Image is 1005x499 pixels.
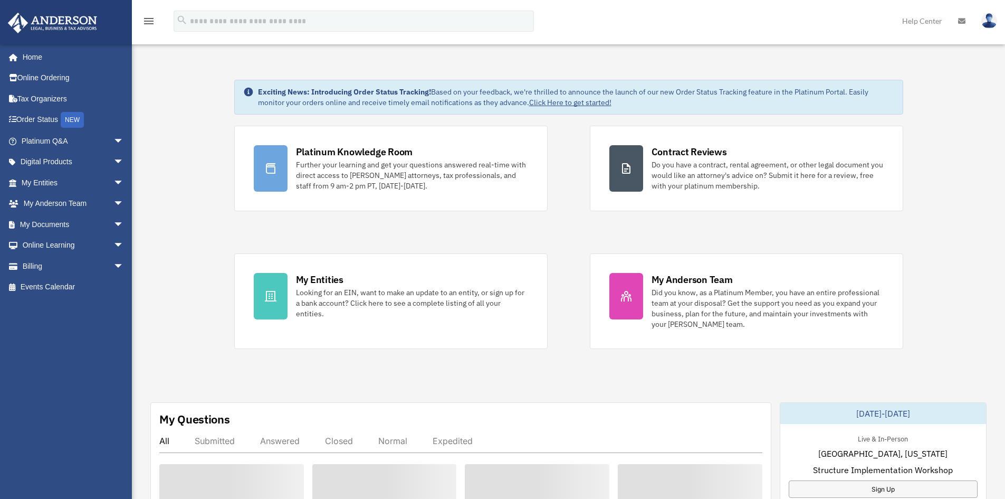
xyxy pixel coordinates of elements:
[113,152,135,173] span: arrow_drop_down
[296,159,528,191] div: Further your learning and get your questions answered real-time with direct access to [PERSON_NAM...
[113,193,135,215] span: arrow_drop_down
[142,18,155,27] a: menu
[234,126,548,211] a: Platinum Knowledge Room Further your learning and get your questions answered real-time with dire...
[61,112,84,128] div: NEW
[780,403,986,424] div: [DATE]-[DATE]
[296,145,413,158] div: Platinum Knowledge Room
[113,256,135,277] span: arrow_drop_down
[7,214,140,235] a: My Documentsarrow_drop_down
[652,287,884,329] div: Did you know, as a Platinum Member, you have an entire professional team at your disposal? Get th...
[652,159,884,191] div: Do you have a contract, rental agreement, or other legal document you would like an attorney's ad...
[113,235,135,257] span: arrow_drop_down
[113,130,135,152] span: arrow_drop_down
[296,287,528,319] div: Looking for an EIN, want to make an update to an entity, or sign up for a bank account? Click her...
[325,436,353,446] div: Closed
[258,87,431,97] strong: Exciting News: Introducing Order Status Tracking!
[258,87,894,108] div: Based on your feedback, we're thrilled to announce the launch of our new Order Status Tracking fe...
[7,68,140,89] a: Online Ordering
[7,152,140,173] a: Digital Productsarrow_drop_down
[652,273,733,286] div: My Anderson Team
[849,432,916,444] div: Live & In-Person
[590,253,903,349] a: My Anderson Team Did you know, as a Platinum Member, you have an entire professional team at your...
[529,98,611,107] a: Click Here to get started!
[7,277,140,298] a: Events Calendar
[159,411,230,427] div: My Questions
[7,256,140,277] a: Billingarrow_drop_down
[818,447,947,460] span: [GEOGRAPHIC_DATA], [US_STATE]
[113,214,135,236] span: arrow_drop_down
[378,436,407,446] div: Normal
[234,253,548,349] a: My Entities Looking for an EIN, want to make an update to an entity, or sign up for a bank accoun...
[981,13,997,29] img: User Pic
[113,172,135,194] span: arrow_drop_down
[7,88,140,109] a: Tax Organizers
[195,436,235,446] div: Submitted
[142,15,155,27] i: menu
[5,13,100,33] img: Anderson Advisors Platinum Portal
[7,46,135,68] a: Home
[789,481,978,498] a: Sign Up
[590,126,903,211] a: Contract Reviews Do you have a contract, rental agreement, or other legal document you would like...
[296,273,343,286] div: My Entities
[176,14,188,26] i: search
[813,464,953,476] span: Structure Implementation Workshop
[652,145,727,158] div: Contract Reviews
[433,436,473,446] div: Expedited
[7,130,140,152] a: Platinum Q&Aarrow_drop_down
[7,109,140,131] a: Order StatusNEW
[7,235,140,256] a: Online Learningarrow_drop_down
[159,436,169,446] div: All
[7,172,140,193] a: My Entitiesarrow_drop_down
[260,436,300,446] div: Answered
[7,193,140,214] a: My Anderson Teamarrow_drop_down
